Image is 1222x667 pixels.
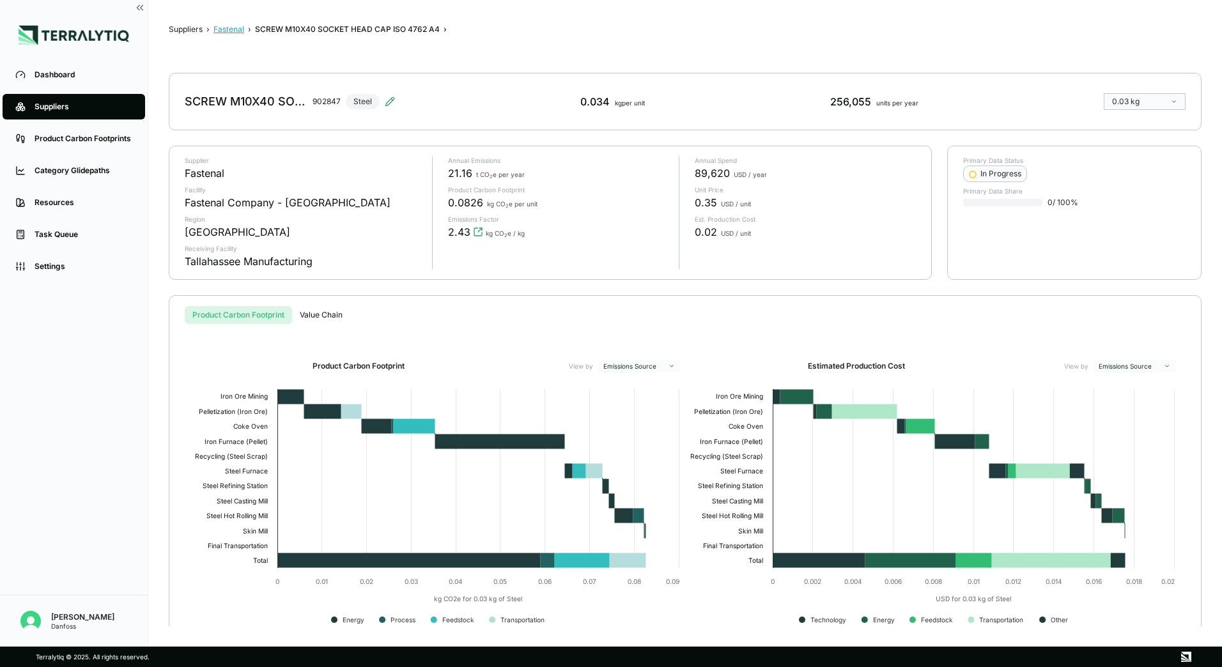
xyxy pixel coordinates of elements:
div: Fastenal [185,165,224,181]
text: Iron Furnace (Pellet) [205,438,268,445]
div: Product Carbon Footprints [35,134,132,144]
div: [GEOGRAPHIC_DATA] [185,224,290,240]
h2: Estimated Production Cost [808,361,905,371]
div: Fastenal Company - [GEOGRAPHIC_DATA] [185,195,391,210]
button: Value Chain [292,306,350,324]
label: View by [569,362,593,370]
text: 0.09 [666,578,679,585]
text: Transportation [979,616,1023,624]
text: 0.03 [405,578,418,585]
button: Suppliers [169,24,203,34]
h2: Product Carbon Footprint [313,361,405,371]
text: Iron Ore Mining [220,392,268,401]
span: 21.16 [448,165,472,181]
text: 0.016 [1086,578,1102,585]
div: In Progress [969,169,1021,179]
button: Emissions Source [1094,360,1175,372]
text: Steel Hot Rolling Mill [702,512,763,520]
div: SCREW M10X40 SOCKET HEAD CAP ISO 4762 A4 [185,94,307,109]
svg: View audit trail [473,227,483,237]
text: Transportation [500,616,545,624]
span: 0 / 100 % [1048,197,1078,208]
text: Energy [343,616,364,624]
div: Resources [35,197,132,208]
text: Energy [873,616,895,624]
text: 0.07 [583,578,596,585]
text: Final Transportation [703,542,763,550]
button: Emissions Source [598,360,680,372]
text: Feedstock [921,616,953,624]
text: 0.02 [360,578,373,585]
div: SCREW M10X40 SOCKET HEAD CAP ISO 4762 A4 [255,24,440,34]
span: 0.02 [695,224,717,240]
img: Victoria Odoma [20,611,41,631]
span: kg per unit [615,99,645,107]
p: Product Carbon Footprint [448,186,669,194]
text: Other [1051,616,1068,624]
div: [PERSON_NAME] [51,612,114,622]
p: Est. Production Cost [695,215,916,223]
span: kg CO e per unit [487,200,538,208]
text: Skin Mill [243,527,268,535]
text: 0.006 [885,578,902,585]
text: 0.01 [968,578,980,585]
div: 902847 [313,96,341,107]
div: 0.034 [580,94,645,109]
button: Open user button [15,606,46,636]
sub: 2 [504,233,507,238]
p: Primary Data Share [963,187,1186,195]
button: In Progress [963,165,1027,182]
text: Feedstock [442,616,474,624]
p: Annual Spend [695,157,916,164]
text: 0.08 [628,578,641,585]
span: 89,620 [695,165,730,181]
img: Logo [19,26,129,45]
text: Steel Refining Station [203,482,268,490]
text: Coke Oven [233,422,268,430]
span: 0.0826 [448,195,483,210]
text: Technology [810,616,846,624]
div: s [185,306,1186,324]
span: USD / unit [721,229,751,237]
text: 0.04 [449,578,463,585]
span: 2.43 [448,224,470,240]
text: 0.01 [316,578,328,585]
text: Skin Mill [738,527,763,535]
text: 0.008 [925,578,942,585]
text: Steel Casting Mill [217,497,268,505]
p: Region [185,215,422,223]
span: 0.35 [695,195,717,210]
text: 0.004 [844,578,862,585]
p: Emissions Factor [448,215,669,223]
text: Coke Oven [729,422,763,430]
span: › [444,24,447,34]
div: Tallahassee Manufacturing [185,254,313,269]
label: View by [1064,362,1088,370]
text: kg CO2e for 0.03 kg of Steel [434,595,522,603]
text: Total [253,556,268,564]
div: Task Queue [35,229,132,240]
div: Suppliers [35,102,132,112]
button: 0.03 kg [1104,93,1186,110]
text: 0.06 [538,578,552,585]
text: Final Transportation [208,542,268,550]
text: Pelletization (Iron Ore) [694,408,763,415]
button: Product Carbon Footprint [185,306,292,324]
sub: 2 [490,174,493,180]
text: 0.014 [1046,578,1062,585]
span: › [206,24,210,34]
text: Total [748,556,763,564]
p: Supplier [185,157,422,164]
text: Recycling (Steel Scrap) [690,452,763,461]
text: Steel Furnace [720,467,763,475]
text: Steel Hot Rolling Mill [206,512,268,520]
div: Settings [35,261,132,272]
text: Pelletization (Iron Ore) [199,408,268,415]
text: Steel Refining Station [698,482,763,490]
text: 0 [771,578,775,585]
span: units per year [876,99,918,107]
span: kg CO e / kg [486,229,525,237]
text: 0.05 [493,578,507,585]
button: Fastenal [213,24,244,34]
span: › [248,24,251,34]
